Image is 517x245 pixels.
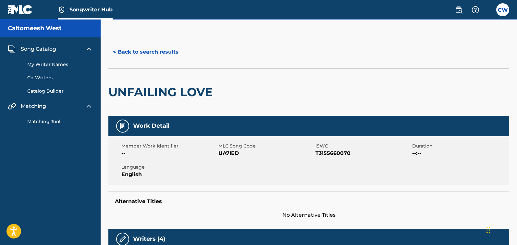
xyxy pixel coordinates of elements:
img: MLC Logo [8,5,33,14]
iframe: Chat Widget [485,214,517,245]
h5: Writers (4) [133,235,165,243]
span: -- [121,149,217,157]
h5: Work Detail [133,122,169,130]
img: help [472,6,479,14]
button: < Back to search results [108,44,183,60]
span: Duration [412,143,508,149]
iframe: Resource Center [499,154,517,206]
a: My Writer Names [27,61,93,68]
a: Matching Tool [27,118,93,125]
img: expand [85,102,93,110]
span: Member Work Identifier [121,143,217,149]
h5: Caltomeesh West [8,25,62,32]
img: expand [85,45,93,53]
a: Song CatalogSong Catalog [8,45,56,53]
span: ISWC [315,143,411,149]
a: Public Search [452,3,465,16]
span: T3155660070 [315,149,411,157]
span: English [121,171,217,178]
span: --:-- [412,149,508,157]
img: search [455,6,462,14]
h2: UNFAILING LOVE [108,85,216,99]
span: Language [121,164,217,171]
h5: Alternative Titles [115,198,503,205]
img: Matching [8,102,16,110]
div: User Menu [496,3,509,16]
div: Help [469,3,482,16]
span: No Alternative Titles [108,211,509,219]
span: Songwriter Hub [69,6,113,13]
img: Top Rightsholder [58,6,66,14]
div: Drag [486,220,490,240]
img: Work Detail [119,122,127,130]
img: Song Catalog [8,45,16,53]
span: UA7IED [218,149,314,157]
a: Co-Writers [27,74,93,81]
a: Catalog Builder [27,88,93,95]
span: Matching [21,102,46,110]
span: MLC Song Code [218,143,314,149]
img: Writers [119,235,127,243]
span: Song Catalog [21,45,56,53]
div: Notifications [486,6,492,13]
